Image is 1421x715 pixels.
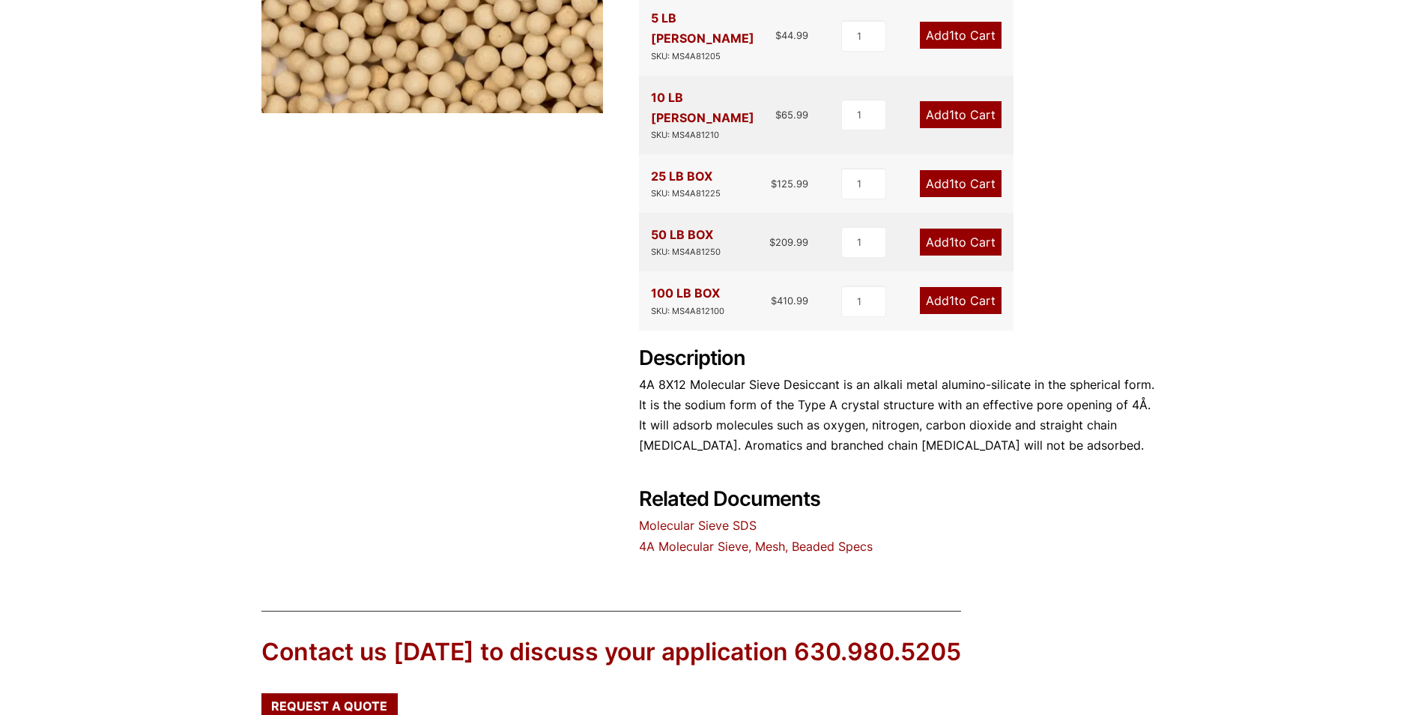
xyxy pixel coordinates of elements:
span: 1 [949,293,954,308]
div: SKU: MS4A81210 [651,128,776,142]
div: SKU: MS4A81250 [651,245,721,259]
div: Contact us [DATE] to discuss your application 630.980.5205 [261,636,961,669]
span: $ [769,236,775,248]
div: 10 LB [PERSON_NAME] [651,88,776,142]
div: 25 LB BOX [651,166,721,201]
a: Add1to Cart [920,170,1002,197]
bdi: 410.99 [771,295,808,307]
bdi: 44.99 [775,29,808,41]
span: 1 [949,28,954,43]
bdi: 125.99 [771,178,808,190]
bdi: 65.99 [775,109,808,121]
p: 4A 8X12 Molecular Sieve Desiccant is an alkali metal alumino-silicate in the spherical form. It i... [639,375,1160,456]
a: 4A Molecular Sieve, Mesh, Beaded Specs [639,539,873,554]
span: $ [775,109,781,121]
div: 100 LB BOX [651,283,724,318]
span: $ [775,29,781,41]
div: SKU: MS4A812100 [651,304,724,319]
a: Molecular Sieve SDS [639,518,757,533]
span: Request a Quote [271,700,387,712]
bdi: 209.99 [769,236,808,248]
div: 5 LB [PERSON_NAME] [651,8,776,63]
div: SKU: MS4A81205 [651,49,776,64]
span: 1 [949,235,954,250]
span: 1 [949,107,954,122]
a: Add1to Cart [920,22,1002,49]
span: $ [771,178,777,190]
a: Add1to Cart [920,287,1002,314]
a: Add1to Cart [920,101,1002,128]
div: SKU: MS4A81225 [651,187,721,201]
h2: Description [639,346,1160,371]
div: 50 LB BOX [651,225,721,259]
span: $ [771,295,777,307]
a: Add1to Cart [920,229,1002,256]
span: 1 [949,176,954,191]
